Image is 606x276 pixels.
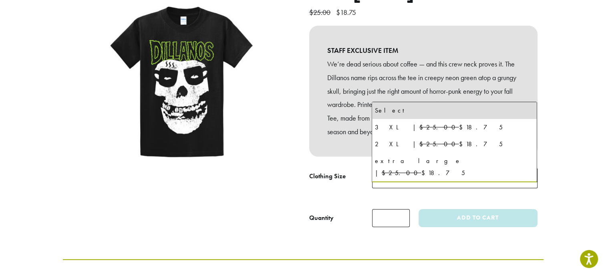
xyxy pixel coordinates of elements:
input: Product quantity [372,209,410,227]
bdi: 18.75 [336,8,358,17]
div: 2 XL | $18.75 [374,138,534,150]
label: Clothing Size [309,171,372,182]
b: STAFF EXCLUSIVE ITEM [327,44,519,57]
span: $ [336,8,340,17]
p: We’re dead serious about coffee — and this crew neck proves it. The Dillanos name rips across the... [327,57,519,139]
del: $25.00 [419,140,459,148]
del: $25.00 [419,123,459,131]
span: $ [309,8,313,17]
bdi: 25.00 [309,8,332,17]
del: $25.00 [381,169,421,177]
button: Add to cart [419,209,537,227]
div: 3 XL | $18.75 [374,121,534,133]
li: Select [372,102,537,119]
div: extra large | $18.75 [374,155,534,179]
div: Quantity [309,213,334,223]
